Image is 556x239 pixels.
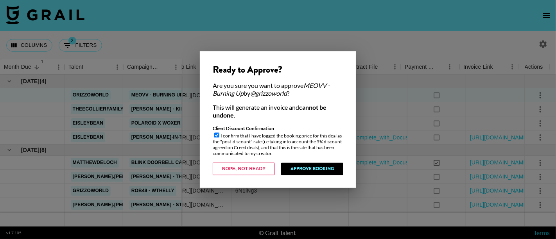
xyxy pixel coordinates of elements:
[213,104,326,119] strong: cannot be undone
[213,104,343,119] div: This will generate an invoice and .
[213,163,275,175] button: Nope, Not Ready
[213,82,330,97] em: MEOVV - Burning Up
[281,163,343,175] button: Approve Booking
[213,82,343,98] div: Are you sure you want to approve by ?
[213,126,274,132] strong: Client Discount Confirmation
[250,90,287,97] em: @ grizzoworld
[213,126,343,157] div: I confirm that I have logged the booking price for this deal as the "post-discount" rate (i.e tak...
[213,64,343,76] div: Ready to Approve?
